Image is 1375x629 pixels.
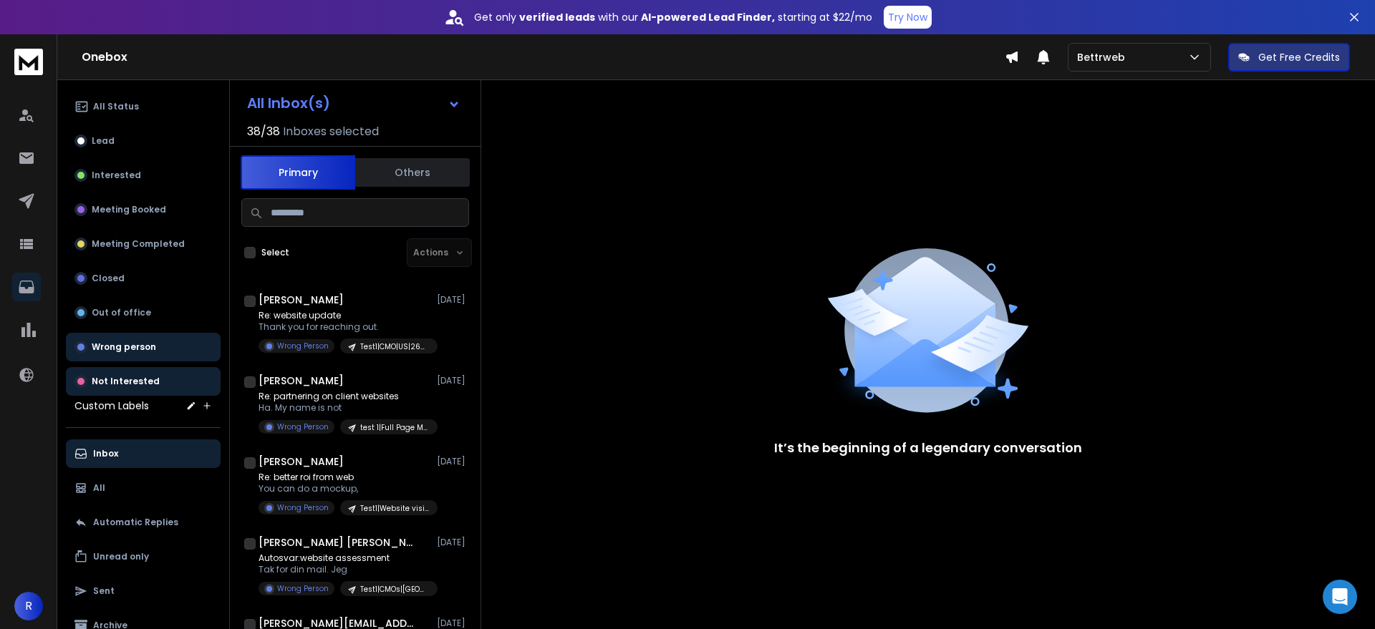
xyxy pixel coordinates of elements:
[437,456,469,467] p: [DATE]
[66,161,221,190] button: Interested
[259,472,430,483] p: Re: better roi from web
[259,293,344,307] h1: [PERSON_NAME]
[92,307,151,318] p: Out of office
[93,551,149,562] p: Unread only
[1228,43,1350,72] button: Get Free Credits
[259,564,430,575] p: Tak for din mail. Jeg
[360,422,429,433] p: test 1|Full Page Mockup for Partners | Legal|US|220125
[82,49,1005,66] h1: Onebox
[66,195,221,224] button: Meeting Booked
[774,438,1082,458] p: It’s the beginning of a legendary conversation
[355,157,470,188] button: Others
[92,376,160,387] p: Not Interested
[437,618,469,629] p: [DATE]
[92,238,185,250] p: Meeting Completed
[360,341,429,352] p: Test1|CMO|US|260225
[360,503,429,514] p: Test1|Website visits|EU|CEO, CMO, founder|260225
[66,577,221,605] button: Sent
[93,482,105,494] p: All
[66,367,221,396] button: Not Interested
[259,321,430,333] p: Thank you for reaching out.
[247,123,280,140] span: 38 / 38
[360,584,429,595] p: Test1|CMOs|[GEOGRAPHIC_DATA]|260225
[277,583,329,594] p: Wrong Person
[66,127,221,155] button: Lead
[259,402,430,414] p: Ha. My name is not
[277,421,329,432] p: Wrong Person
[641,10,775,24] strong: AI-powered Lead Finder,
[247,96,330,110] h1: All Inbox(s)
[66,542,221,571] button: Unread only
[1258,50,1340,64] p: Get Free Credits
[93,448,118,459] p: Inbox
[93,101,139,112] p: All Status
[14,49,43,75] img: logo
[519,10,595,24] strong: verified leads
[259,552,430,564] p: Autosvar:website assessment
[259,535,416,550] h1: [PERSON_NAME] [PERSON_NAME]
[66,92,221,121] button: All Status
[66,474,221,502] button: All
[66,230,221,258] button: Meeting Completed
[92,135,115,147] p: Lead
[259,310,430,321] p: Re: website update
[66,508,221,537] button: Automatic Replies
[93,585,115,597] p: Sent
[14,592,43,620] button: R
[437,537,469,548] p: [DATE]
[888,10,927,24] p: Try Now
[236,89,472,117] button: All Inbox(s)
[277,502,329,513] p: Wrong Person
[93,517,178,528] p: Automatic Replies
[259,374,344,388] h1: [PERSON_NAME]
[66,439,221,468] button: Inbox
[92,170,141,181] p: Interested
[1077,50,1131,64] p: Bettrweb
[259,391,430,402] p: Re: partnering on client websites
[92,341,156,353] p: Wrong person
[277,341,329,351] p: Wrong Person
[259,454,344,469] h1: [PERSON_NAME]
[283,123,379,140] h3: Inboxes selected
[241,155,355,190] button: Primary
[1323,580,1357,614] div: Open Intercom Messenger
[259,483,430,494] p: You can do a mockup,
[437,375,469,386] p: [DATE]
[261,247,289,258] label: Select
[66,333,221,361] button: Wrong person
[66,298,221,327] button: Out of office
[92,204,166,215] p: Meeting Booked
[884,6,932,29] button: Try Now
[437,294,469,306] p: [DATE]
[74,399,149,413] h3: Custom Labels
[66,264,221,293] button: Closed
[474,10,872,24] p: Get only with our starting at $22/mo
[92,273,125,284] p: Closed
